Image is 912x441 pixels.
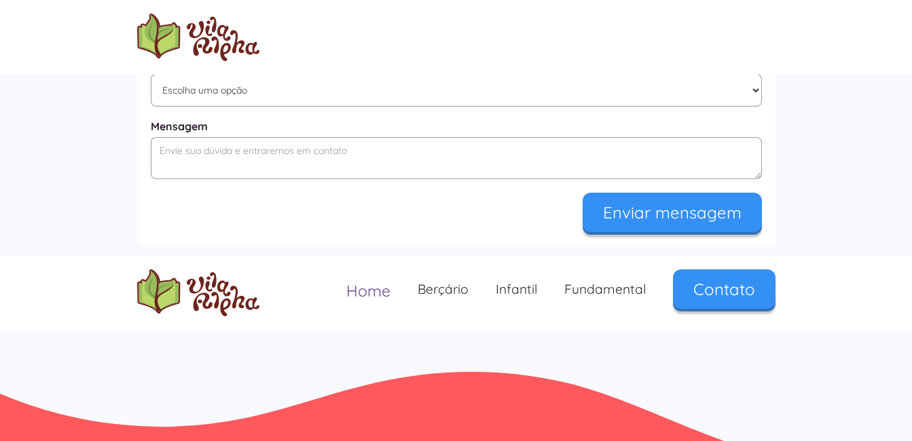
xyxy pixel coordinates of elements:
[404,269,482,309] a: Berçário
[551,269,659,309] a: Fundamental
[137,269,259,317] a: home
[137,269,259,317] img: logo Escola Vila Alpha
[137,14,259,61] a: home
[151,120,762,133] label: Mensagem
[333,269,404,312] a: Home
[583,193,762,232] input: Enviar mensagem
[673,269,776,309] a: Contato
[482,269,551,309] a: Infantil
[346,281,390,301] span: Home
[137,14,259,61] img: logo Escola Vila Alpha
